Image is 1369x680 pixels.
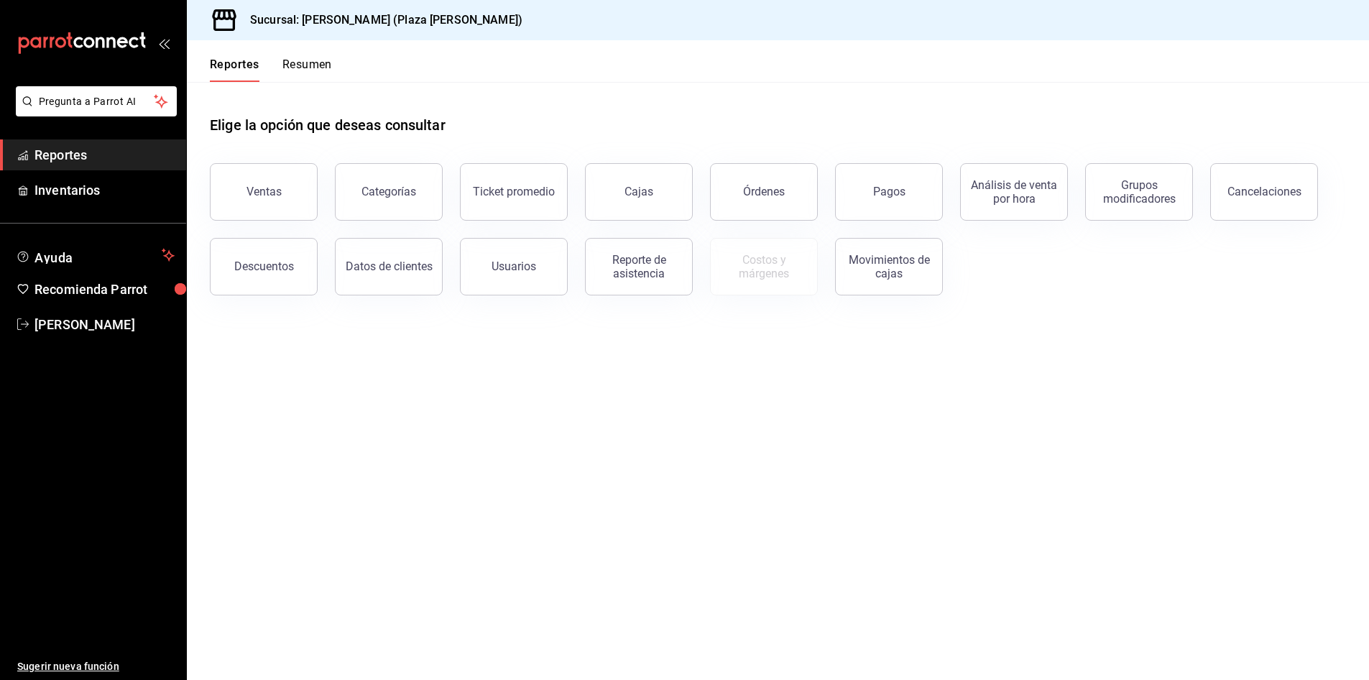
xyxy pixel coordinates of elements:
button: Cancelaciones [1210,163,1318,221]
div: Ticket promedio [473,185,555,198]
button: Reporte de asistencia [585,238,693,295]
div: Órdenes [743,185,785,198]
h1: Elige la opción que deseas consultar [210,114,446,136]
button: Resumen [282,58,332,82]
button: Grupos modificadores [1085,163,1193,221]
a: Pregunta a Parrot AI [10,104,177,119]
span: Ayuda [34,247,156,264]
button: Órdenes [710,163,818,221]
button: Ventas [210,163,318,221]
button: Descuentos [210,238,318,295]
div: Categorías [361,185,416,198]
button: Datos de clientes [335,238,443,295]
div: Costos y márgenes [719,253,808,280]
h3: Sucursal: [PERSON_NAME] (Plaza [PERSON_NAME]) [239,12,522,29]
div: Ventas [246,185,282,198]
button: Pagos [835,163,943,221]
span: [PERSON_NAME] [34,315,175,334]
span: Pregunta a Parrot AI [39,94,155,109]
button: Análisis de venta por hora [960,163,1068,221]
span: Inventarios [34,180,175,200]
div: navigation tabs [210,58,332,82]
button: Reportes [210,58,259,82]
span: Sugerir nueva función [17,659,175,674]
div: Cancelaciones [1227,185,1301,198]
div: Descuentos [234,259,294,273]
a: Cajas [585,163,693,221]
button: Pregunta a Parrot AI [16,86,177,116]
button: Usuarios [460,238,568,295]
div: Análisis de venta por hora [969,178,1059,206]
span: Recomienda Parrot [34,280,175,299]
div: Datos de clientes [346,259,433,273]
button: open_drawer_menu [158,37,170,49]
div: Usuarios [492,259,536,273]
button: Categorías [335,163,443,221]
button: Contrata inventarios para ver este reporte [710,238,818,295]
div: Reporte de asistencia [594,253,683,280]
div: Grupos modificadores [1094,178,1184,206]
div: Cajas [624,183,654,201]
button: Ticket promedio [460,163,568,221]
span: Reportes [34,145,175,165]
button: Movimientos de cajas [835,238,943,295]
div: Pagos [873,185,905,198]
div: Movimientos de cajas [844,253,934,280]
